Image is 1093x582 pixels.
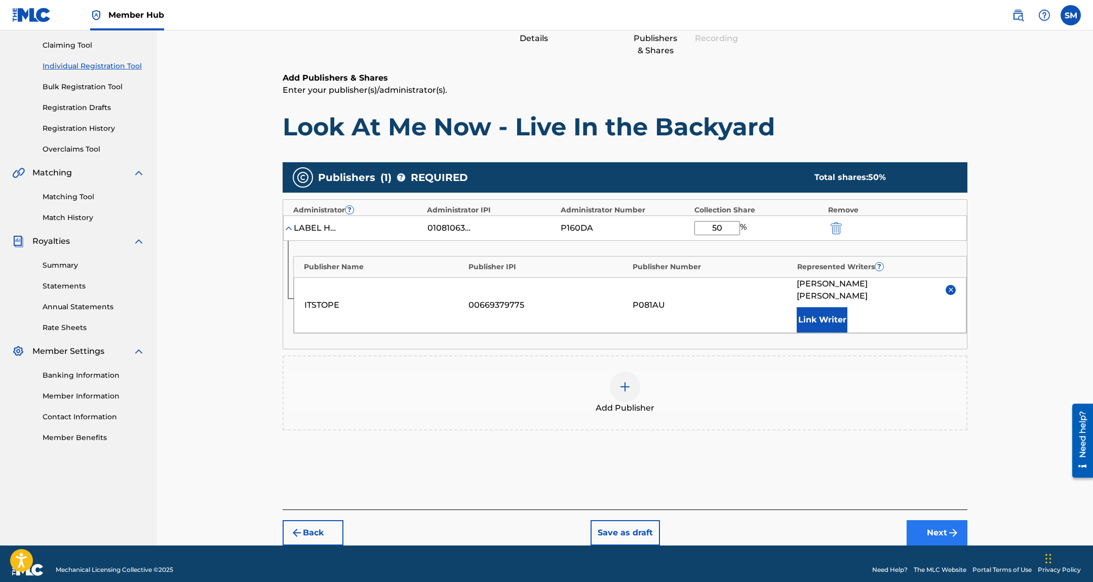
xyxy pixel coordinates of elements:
[619,381,631,393] img: add
[43,40,145,51] a: Claiming Tool
[283,112,967,142] h1: Look At Me Now - Live In the Backyard
[831,222,842,234] img: 12a2ab48e56ec057fbd8.svg
[1038,9,1050,21] img: help
[133,167,145,179] img: expand
[345,206,354,214] span: ?
[875,263,883,271] span: ?
[907,520,967,545] button: Next
[43,212,145,223] a: Match History
[947,286,955,294] img: remove-from-list-button
[1045,543,1051,574] div: Drag
[12,564,44,576] img: logo
[32,345,104,357] span: Member Settings
[43,370,145,381] a: Banking Information
[12,8,51,22] img: MLC Logo
[43,102,145,113] a: Registration Drafts
[633,299,792,311] div: P081AU
[591,520,660,545] button: Save as draft
[1042,533,1093,582] iframe: Chat Widget
[43,281,145,292] a: Statements
[797,307,847,333] button: Link Writer
[872,565,908,574] a: Need Help?
[397,173,405,181] span: ?
[814,171,947,184] div: Total shares:
[12,345,24,357] img: Member Settings
[947,527,959,539] img: f7272a7cc735f4ea7f67.svg
[797,262,957,272] div: Represented Writers
[509,20,559,45] div: Enter Work Details
[469,262,628,272] div: Publisher IPI
[291,527,303,539] img: 7ee5dd4eb1f8a8e3ef2f.svg
[43,61,145,71] a: Individual Registration Tool
[43,302,145,312] a: Annual Statements
[1034,5,1055,25] div: Help
[108,9,164,21] span: Member Hub
[427,205,556,215] div: Administrator IPI
[1061,5,1081,25] div: User Menu
[32,235,70,247] span: Royalties
[828,205,957,215] div: Remove
[43,260,145,271] a: Summary
[694,205,823,215] div: Collection Share
[43,82,145,92] a: Bulk Registration Tool
[972,565,1032,574] a: Portal Terms of Use
[56,565,173,574] span: Mechanical Licensing Collective © 2025
[304,262,463,272] div: Publisher Name
[1012,9,1024,21] img: search
[297,171,309,184] img: publishers
[914,565,966,574] a: The MLC Website
[304,299,463,311] div: ITSTOPE
[32,167,72,179] span: Matching
[293,205,422,215] div: Administrator
[630,20,681,57] div: Add Publishers & Shares
[283,84,967,96] p: Enter your publisher(s)/administrator(s).
[318,170,375,185] span: Publishers
[43,144,145,155] a: Overclaims Tool
[43,412,145,422] a: Contact Information
[133,235,145,247] img: expand
[12,167,25,179] img: Matching
[283,520,343,545] button: Back
[561,205,689,215] div: Administrator Number
[43,192,145,202] a: Matching Tool
[1038,565,1081,574] a: Privacy Policy
[283,72,967,84] h6: Add Publishers & Shares
[12,235,24,247] img: Royalties
[596,402,654,414] span: Add Publisher
[43,391,145,402] a: Member Information
[43,322,145,333] a: Rate Sheets
[380,170,392,185] span: ( 1 )
[411,170,468,185] span: REQUIRED
[133,345,145,357] img: expand
[90,9,102,21] img: Top Rightsholder
[797,278,938,302] span: [PERSON_NAME] [PERSON_NAME]
[691,20,741,45] div: Add Recording
[43,123,145,134] a: Registration History
[868,172,886,182] span: 50 %
[740,221,749,235] span: %
[284,223,294,233] img: expand-cell-toggle
[1008,5,1028,25] a: Public Search
[1065,400,1093,482] iframe: Resource Center
[633,262,792,272] div: Publisher Number
[469,299,628,311] div: 00669379775
[43,432,145,443] a: Member Benefits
